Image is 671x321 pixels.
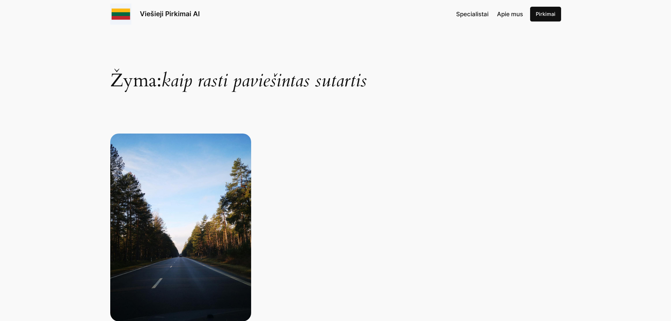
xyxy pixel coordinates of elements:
[110,35,561,90] h1: Žyma:
[530,7,561,21] a: Pirkimai
[110,4,131,25] img: Viešieji pirkimai logo
[456,10,489,19] a: Specialistai
[456,10,523,19] nav: Navigation
[140,10,200,18] a: Viešieji Pirkimai AI
[161,68,367,93] span: kaip rasti paviešintas sutartis
[497,11,523,18] span: Apie mus
[497,10,523,19] a: Apie mus
[456,11,489,18] span: Specialistai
